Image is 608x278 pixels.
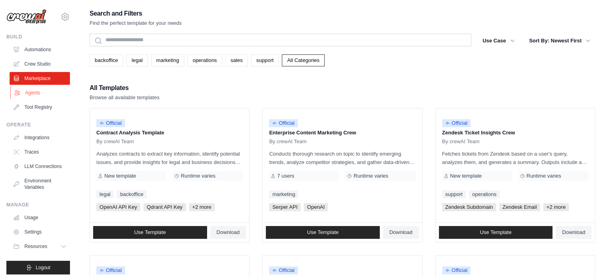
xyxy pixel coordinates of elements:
[104,173,136,179] span: New template
[277,173,294,179] span: 7 users
[93,226,207,239] a: Use Template
[439,226,553,239] a: Use Template
[96,119,125,127] span: Official
[151,54,184,66] a: marketing
[442,138,480,145] span: By crewAI Team
[269,266,298,274] span: Official
[442,150,588,166] p: Fetches tickets from Zendesk based on a user's query, analyzes them, and generates a summary. Out...
[10,86,71,99] a: Agents
[10,146,70,158] a: Traces
[282,54,325,66] a: All Categories
[442,129,588,137] p: Zendesk Ticket Insights Crew
[442,266,471,274] span: Official
[524,34,595,48] button: Sort By: Newest First
[210,226,246,239] a: Download
[96,266,125,274] span: Official
[217,229,240,236] span: Download
[562,229,585,236] span: Download
[10,131,70,144] a: Integrations
[6,34,70,40] div: Build
[6,9,46,24] img: Logo
[96,190,114,198] a: legal
[189,203,215,211] span: +2 more
[269,119,298,127] span: Official
[10,211,70,224] a: Usage
[543,203,569,211] span: +2 more
[442,203,496,211] span: Zendesk Subdomain
[24,243,47,250] span: Resources
[181,173,215,179] span: Runtime varies
[126,54,148,66] a: legal
[90,54,123,66] a: backoffice
[96,203,140,211] span: OpenAI API Key
[6,122,70,128] div: Operate
[469,190,500,198] a: operations
[225,54,248,66] a: sales
[499,203,540,211] span: Zendesk Email
[187,54,222,66] a: operations
[478,34,520,48] button: Use Case
[36,264,50,271] span: Logout
[269,150,415,166] p: Conducts thorough research on topic to identify emerging trends, analyze competitor strategies, a...
[96,150,243,166] p: Analyzes contracts to extract key information, identify potential issues, and provide insights fo...
[10,240,70,253] button: Resources
[442,190,466,198] a: support
[96,129,243,137] p: Contract Analysis Template
[304,203,328,211] span: OpenAI
[10,72,70,85] a: Marketplace
[269,190,298,198] a: marketing
[10,174,70,194] a: Environment Variables
[556,226,592,239] a: Download
[6,202,70,208] div: Manage
[90,19,182,27] p: Find the perfect template for your needs
[266,226,380,239] a: Use Template
[90,94,159,102] p: Browse all available templates
[10,58,70,70] a: Crew Studio
[389,229,413,236] span: Download
[10,101,70,114] a: Tool Registry
[269,129,415,137] p: Enterprise Content Marketing Crew
[144,203,186,211] span: Qdrant API Key
[269,203,301,211] span: Serper API
[353,173,388,179] span: Runtime varies
[383,226,419,239] a: Download
[117,190,146,198] a: backoffice
[526,173,561,179] span: Runtime varies
[90,8,182,19] h2: Search and Filters
[10,160,70,173] a: LLM Connections
[134,229,166,236] span: Use Template
[450,173,482,179] span: New template
[442,119,471,127] span: Official
[307,229,339,236] span: Use Template
[10,226,70,238] a: Settings
[269,138,307,145] span: By crewAI Team
[6,261,70,274] button: Logout
[251,54,279,66] a: support
[96,138,134,145] span: By crewAI Team
[480,229,511,236] span: Use Template
[90,82,159,94] h2: All Templates
[10,43,70,56] a: Automations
